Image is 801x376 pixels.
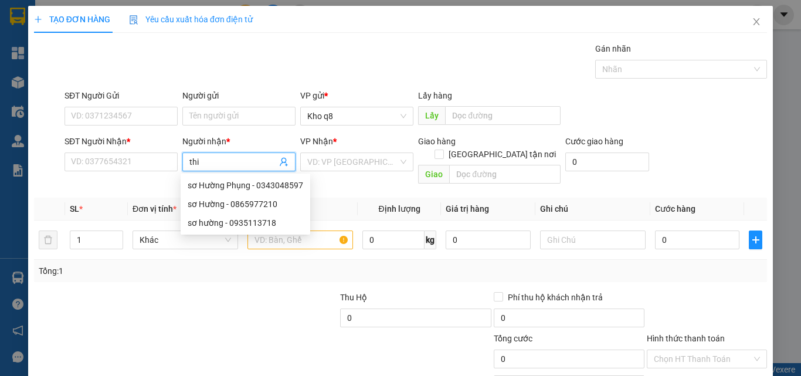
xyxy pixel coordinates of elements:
[449,165,561,184] input: Dọc đường
[181,214,310,232] div: sơ hường - 0935113718
[446,204,489,214] span: Giá trị hàng
[39,231,57,249] button: delete
[247,231,353,249] input: VD: Bàn, Ghế
[418,165,449,184] span: Giao
[65,89,178,102] div: SĐT Người Gửi
[129,15,138,25] img: icon
[300,137,333,146] span: VP Nhận
[378,204,420,214] span: Định lượng
[565,137,623,146] label: Cước giao hàng
[444,148,561,161] span: [GEOGRAPHIC_DATA] tận nơi
[181,195,310,214] div: sơ Hường - 0865977210
[39,265,310,277] div: Tổng: 1
[188,216,303,229] div: sơ hường - 0935113718
[65,135,178,148] div: SĐT Người Nhận
[340,293,367,302] span: Thu Hộ
[418,91,452,100] span: Lấy hàng
[182,135,296,148] div: Người nhận
[655,204,695,214] span: Cước hàng
[446,231,530,249] input: 0
[445,106,561,125] input: Dọc đường
[494,334,532,343] span: Tổng cước
[749,231,762,249] button: plus
[129,15,253,24] span: Yêu cầu xuất hóa đơn điện tử
[595,44,631,53] label: Gán nhãn
[647,334,725,343] label: Hình thức thanh toán
[749,235,762,245] span: plus
[188,198,303,211] div: sơ Hường - 0865977210
[740,6,773,39] button: Close
[418,137,456,146] span: Giao hàng
[418,106,445,125] span: Lấy
[279,157,289,167] span: user-add
[503,291,607,304] span: Phí thu hộ khách nhận trả
[540,231,646,249] input: Ghi Chú
[752,17,761,26] span: close
[182,89,296,102] div: Người gửi
[565,153,649,171] input: Cước giao hàng
[34,15,42,23] span: plus
[425,231,436,249] span: kg
[181,176,310,195] div: sơ Hường Phụng - 0343048597
[34,15,110,24] span: TẠO ĐƠN HÀNG
[300,89,413,102] div: VP gửi
[188,179,303,192] div: sơ Hường Phụng - 0343048597
[70,204,79,214] span: SL
[133,204,177,214] span: Đơn vị tính
[307,107,406,125] span: Kho q8
[535,198,650,221] th: Ghi chú
[140,231,231,249] span: Khác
